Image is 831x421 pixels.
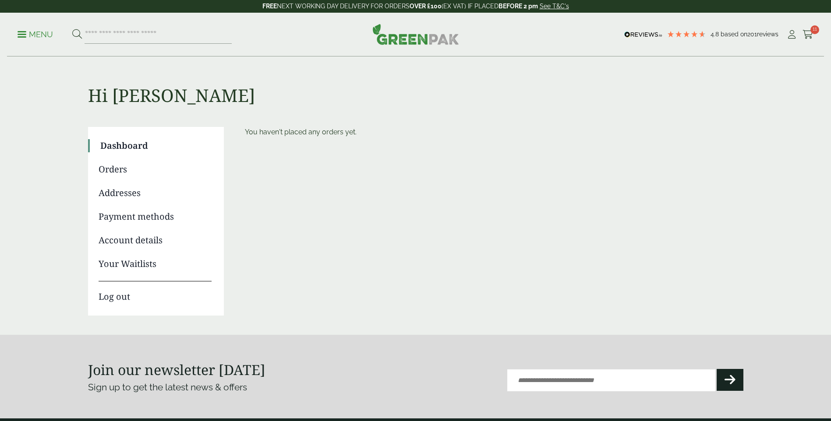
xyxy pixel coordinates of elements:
[99,163,212,176] a: Orders
[540,3,569,10] a: See T&C's
[99,234,212,247] a: Account details
[747,31,757,38] span: 201
[88,380,383,394] p: Sign up to get the latest news & offers
[757,31,778,38] span: reviews
[245,127,743,137] p: You haven't placed any orders yet.
[786,30,797,39] i: My Account
[18,29,53,38] a: Menu
[803,28,813,41] a: 11
[803,30,813,39] i: Cart
[711,31,721,38] span: 4.8
[99,281,212,303] a: Log out
[499,3,538,10] strong: BEFORE 2 pm
[18,29,53,40] p: Menu
[99,210,212,223] a: Payment methods
[99,257,212,270] a: Your Waitlists
[410,3,442,10] strong: OVER £100
[667,30,706,38] div: 4.79 Stars
[262,3,277,10] strong: FREE
[624,32,662,38] img: REVIEWS.io
[100,139,212,152] a: Dashboard
[88,57,743,106] h1: Hi [PERSON_NAME]
[721,31,747,38] span: Based on
[99,186,212,200] a: Addresses
[372,24,459,45] img: GreenPak Supplies
[810,25,819,34] span: 11
[88,360,265,379] strong: Join our newsletter [DATE]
